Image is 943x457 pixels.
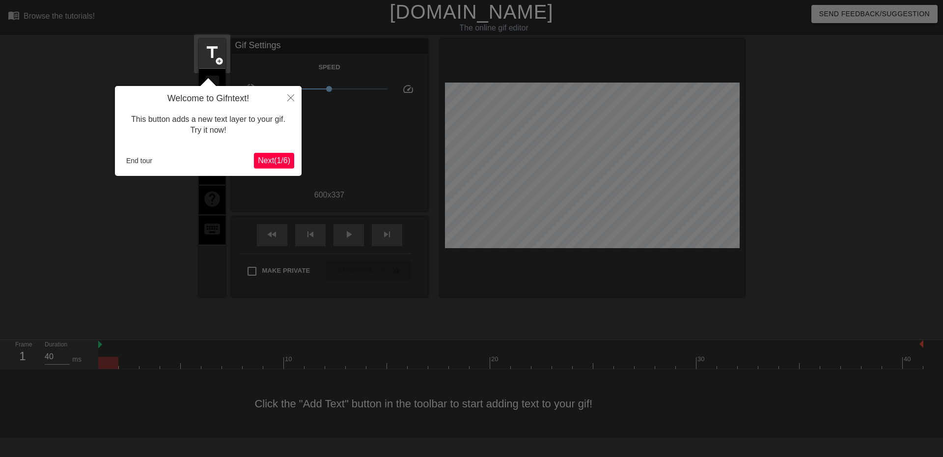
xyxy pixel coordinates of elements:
[122,93,294,104] h4: Welcome to Gifntext!
[122,153,156,168] button: End tour
[122,104,294,146] div: This button adds a new text layer to your gif. Try it now!
[254,153,294,169] button: Next
[258,156,290,165] span: Next ( 1 / 6 )
[280,86,302,109] button: Close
